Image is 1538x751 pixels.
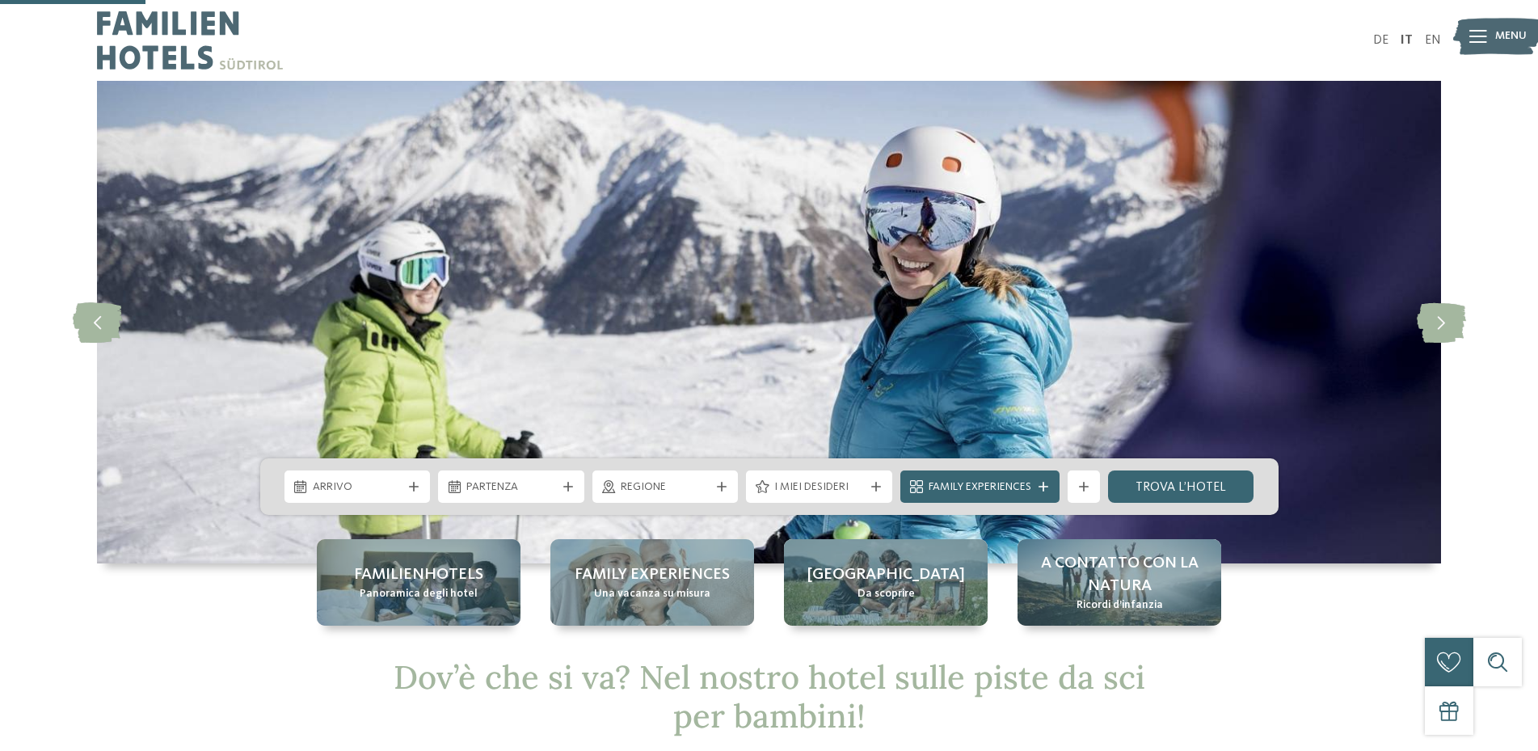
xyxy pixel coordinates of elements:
a: trova l’hotel [1108,470,1254,503]
a: Hotel sulle piste da sci per bambini: divertimento senza confini A contatto con la natura Ricordi... [1018,539,1221,626]
a: EN [1425,34,1441,47]
span: Ricordi d’infanzia [1077,597,1163,614]
span: A contatto con la natura [1034,552,1205,597]
span: Menu [1495,28,1527,44]
span: Family Experiences [929,479,1031,496]
a: Hotel sulle piste da sci per bambini: divertimento senza confini Family experiences Una vacanza s... [550,539,754,626]
a: DE [1373,34,1388,47]
span: Da scoprire [857,586,915,602]
span: Arrivo [313,479,402,496]
span: Panoramica degli hotel [360,586,478,602]
span: Regione [621,479,710,496]
span: Partenza [466,479,556,496]
span: Una vacanza su misura [594,586,710,602]
span: Dov’è che si va? Nel nostro hotel sulle piste da sci per bambini! [394,656,1145,736]
span: Family experiences [575,563,730,586]
span: [GEOGRAPHIC_DATA] [807,563,965,586]
img: Hotel sulle piste da sci per bambini: divertimento senza confini [97,81,1441,563]
a: Hotel sulle piste da sci per bambini: divertimento senza confini Familienhotels Panoramica degli ... [317,539,520,626]
span: I miei desideri [774,479,864,496]
a: IT [1401,34,1413,47]
span: Familienhotels [354,563,483,586]
a: Hotel sulle piste da sci per bambini: divertimento senza confini [GEOGRAPHIC_DATA] Da scoprire [784,539,988,626]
